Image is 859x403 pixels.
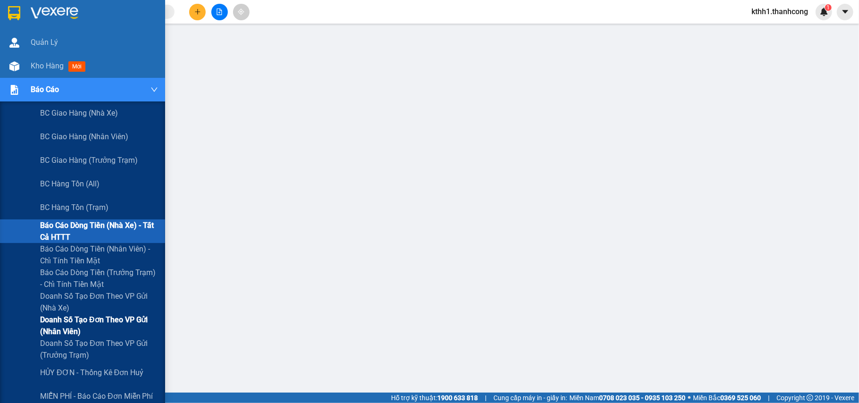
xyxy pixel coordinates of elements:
span: Doanh số tạo đơn theo VP gửi (nhân viên) [40,314,158,337]
span: kthh1.thanhcong [744,6,816,17]
span: Doanh số tạo đơn theo VP gửi (trưởng trạm) [40,337,158,361]
strong: 0369 525 060 [720,394,761,402]
span: copyright [807,395,813,401]
span: Kho hàng [31,61,64,70]
span: Hỗ trợ kỹ thuật: [391,393,478,403]
span: | [485,393,486,403]
img: logo-vxr [8,6,20,20]
strong: 0708 023 035 - 0935 103 250 [599,394,685,402]
span: Báo cáo dòng tiền (nhân viên) - chỉ tính tiền mặt [40,243,158,267]
span: Báo cáo dòng tiền (nhà xe) - tất cả HTTT [40,219,158,243]
span: aim [238,8,244,15]
img: icon-new-feature [820,8,828,16]
sup: 1 [825,4,832,11]
button: plus [189,4,206,20]
span: Miền Bắc [693,393,761,403]
span: MIỄN PHÍ - Báo cáo đơn miễn phí [40,390,153,402]
button: caret-down [837,4,853,20]
button: aim [233,4,250,20]
button: file-add [211,4,228,20]
span: mới [68,61,85,72]
span: Báo cáo [31,84,59,95]
span: BC hàng tồn (all) [40,178,100,190]
span: Miền Nam [569,393,685,403]
span: BC giao hàng (nhà xe) [40,107,118,119]
span: HỦY ĐƠN - Thống kê đơn huỷ [40,367,143,378]
span: BC giao hàng (trưởng trạm) [40,154,138,166]
span: Quản Lý [31,36,58,48]
span: Doanh số tạo đơn theo VP gửi (nhà xe) [40,290,158,314]
span: | [768,393,769,403]
span: Báo cáo dòng tiền (trưởng trạm) - chỉ tính tiền mặt [40,267,158,290]
span: file-add [216,8,223,15]
span: caret-down [841,8,850,16]
strong: 1900 633 818 [437,394,478,402]
span: BC hàng tồn (trạm) [40,201,108,213]
span: plus [194,8,201,15]
img: warehouse-icon [9,61,19,71]
img: solution-icon [9,85,19,95]
span: Cung cấp máy in - giấy in: [493,393,567,403]
span: down [150,86,158,93]
span: ⚪️ [688,396,691,400]
span: 1 [826,4,830,11]
img: warehouse-icon [9,38,19,48]
span: BC giao hàng (nhân viên) [40,131,128,143]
